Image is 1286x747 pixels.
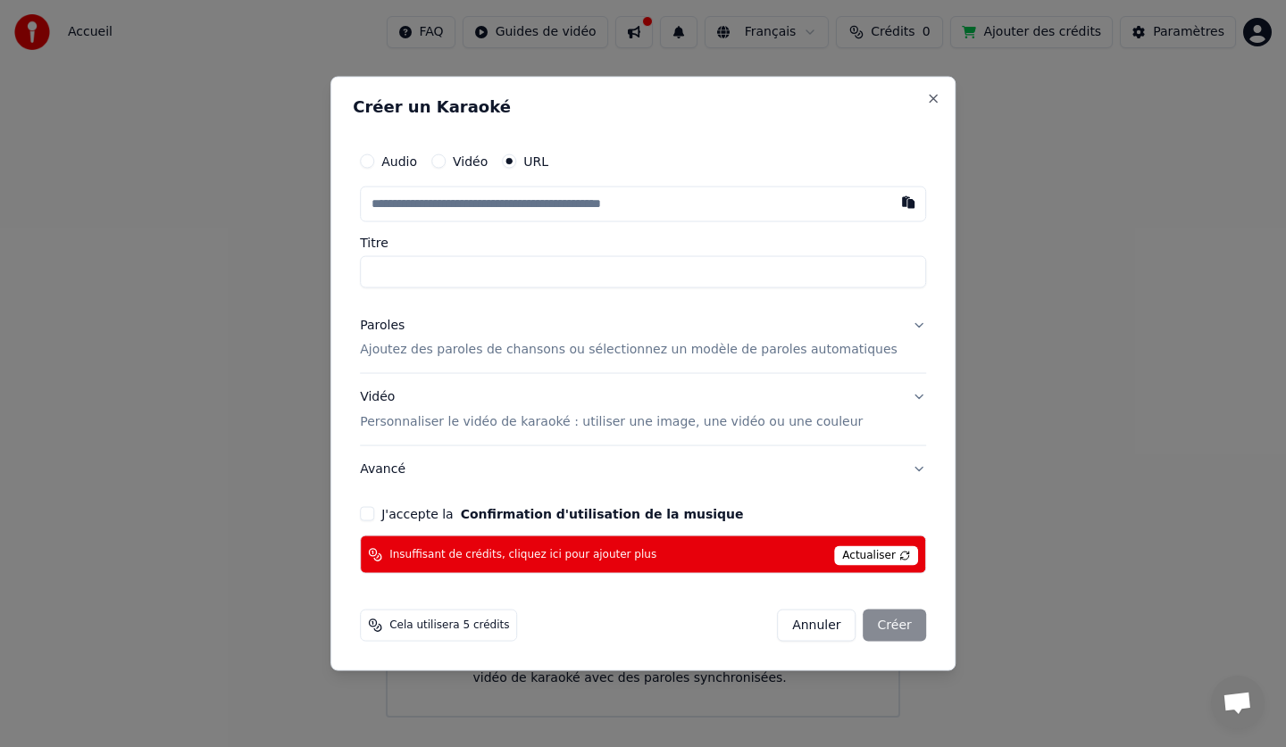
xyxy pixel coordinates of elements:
[360,316,405,334] div: Paroles
[834,546,918,566] span: Actualiser
[523,154,548,167] label: URL
[381,508,743,520] label: J'accepte la
[360,446,926,493] button: Avancé
[777,610,856,642] button: Annuler
[360,341,898,359] p: Ajoutez des paroles de chansons ou sélectionnez un modèle de paroles automatiques
[453,154,488,167] label: Vidéo
[389,547,656,561] span: Insuffisant de crédits, cliquez ici pour ajouter plus
[353,98,933,114] h2: Créer un Karaoké
[360,374,926,445] button: VidéoPersonnaliser le vidéo de karaoké : utiliser une image, une vidéo ou une couleur
[389,618,509,633] span: Cela utilisera 5 crédits
[360,236,926,248] label: Titre
[381,154,417,167] label: Audio
[360,413,863,431] p: Personnaliser le vidéo de karaoké : utiliser une image, une vidéo ou une couleur
[360,302,926,373] button: ParolesAjoutez des paroles de chansons ou sélectionnez un modèle de paroles automatiques
[360,388,863,431] div: Vidéo
[461,508,744,520] button: J'accepte la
